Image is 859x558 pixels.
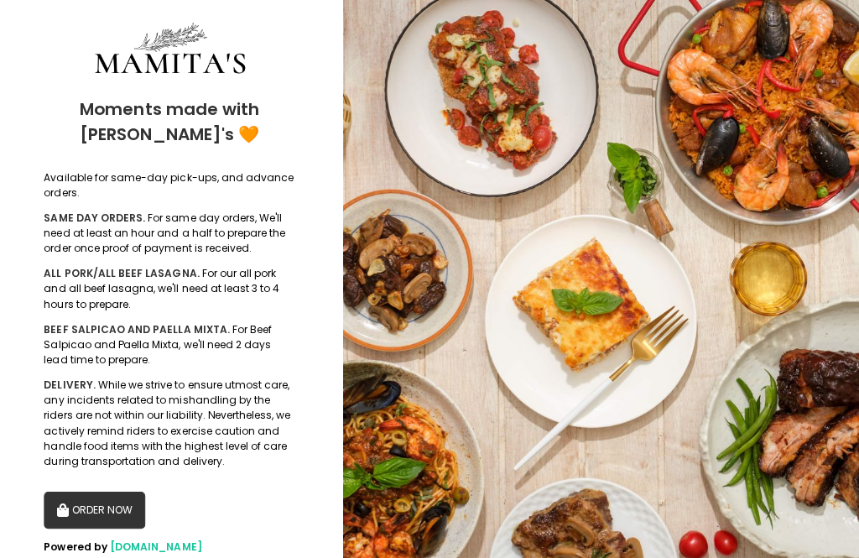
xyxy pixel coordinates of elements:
[47,83,297,159] div: Moments made with [PERSON_NAME]'s 🧡
[47,320,232,334] b: BEEF SALPICAO AND PAELLA MIXTA.
[112,535,204,550] a: [DOMAIN_NAME]
[47,20,299,83] img: Mamitas PH
[47,169,297,199] div: Available for same-day pick-ups, and advance orders.
[47,209,297,254] div: For same day orders, We'll need at least an hour and a half to prepare the order once proof of pa...
[47,375,98,389] b: DELIVERY.
[47,264,297,310] div: For our all pork and all beef lasagna, we'll need at least 3 to 4 hours to prepare.
[47,535,297,550] div: Powered by
[47,209,148,223] b: SAME DAY ORDERS.
[47,320,297,365] div: For Beef Salpicao and Paella Mixta, we'll need 2 days lead time to prepare.
[47,375,297,466] div: While we strive to ensure utmost care, any incidents related to mishandling by the riders are not...
[47,488,148,525] button: ORDER NOW
[47,264,201,279] b: ALL PORK/ALL BEEF LASAGNA.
